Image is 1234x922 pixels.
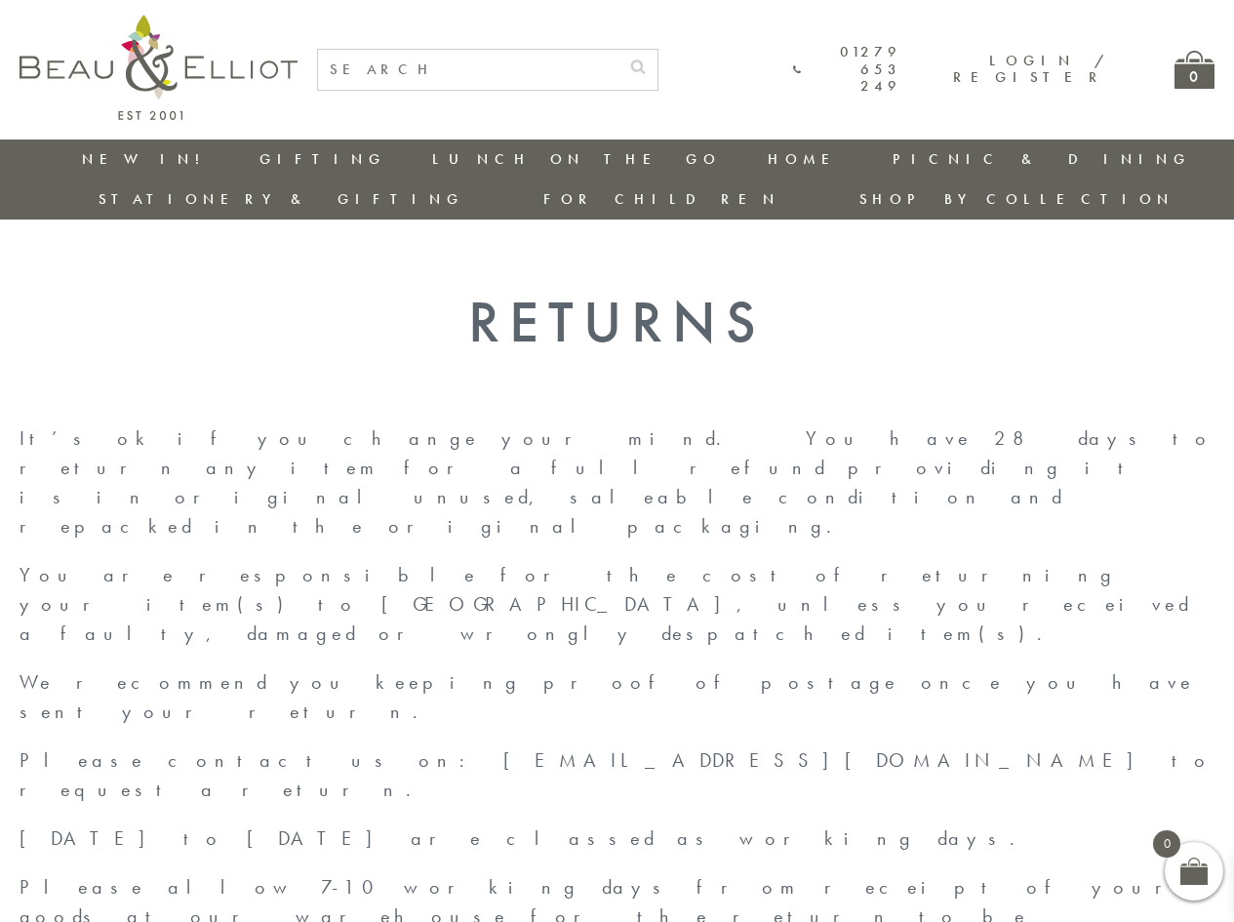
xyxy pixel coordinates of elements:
span: We recommend you keeping proof of postage once you have sent your return. [20,669,1194,724]
a: 01279 653 249 [793,44,901,95]
a: 0 [1174,51,1214,89]
a: Picnic & Dining [893,149,1191,169]
span: You are responsible for the cost of returning your item(s) to [GEOGRAPHIC_DATA], unless you recei... [20,562,1189,646]
span: Please contact us on: [EMAIL_ADDRESS][DOMAIN_NAME] to request a return. [20,747,1213,802]
a: For Children [543,189,780,209]
a: Login / Register [953,51,1106,87]
img: logo [20,15,298,120]
a: Stationery & Gifting [99,189,464,209]
a: Gifting [259,149,386,169]
span: [DATE] to [DATE] are classed as working days. [20,825,1032,851]
span: It’s ok if you change your mind. You have 28 days to return any item for a full refund providing ... [20,425,1214,539]
a: Shop by collection [859,189,1174,209]
span: 0 [1153,830,1180,858]
a: New in! [82,149,213,169]
input: SEARCH [318,50,618,90]
h1: Returns [20,288,1214,355]
a: Lunch On The Go [432,149,721,169]
a: Home [768,149,846,169]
